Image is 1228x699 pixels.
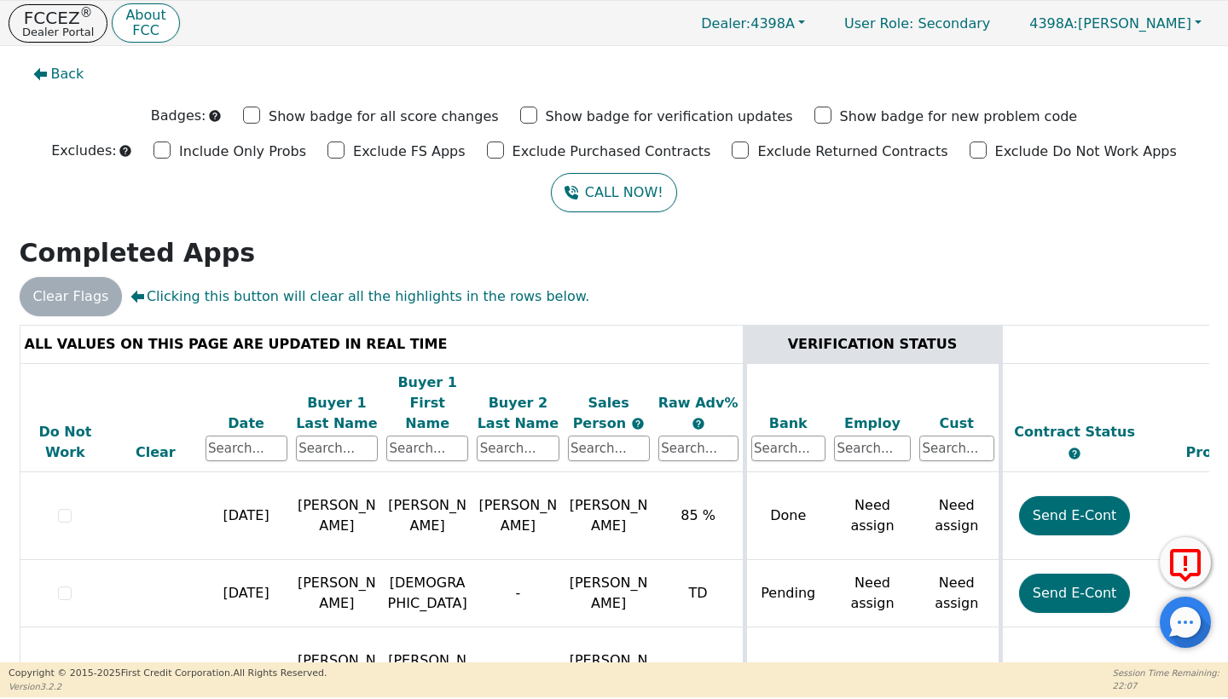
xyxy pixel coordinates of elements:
[125,24,165,38] p: FCC
[830,472,915,560] td: Need assign
[386,373,468,434] div: Buyer 1 First Name
[919,413,994,434] div: Cust
[995,142,1177,162] p: Exclude Do Not Work Apps
[701,15,750,32] span: Dealer:
[206,436,287,461] input: Search...
[757,142,947,162] p: Exclude Returned Contracts
[551,173,676,212] button: CALL NOW!
[477,393,559,434] div: Buyer 2 Last Name
[689,585,708,601] span: TD
[80,5,93,20] sup: ®
[9,667,327,681] p: Copyright © 2015- 2025 First Credit Corporation.
[382,560,472,627] td: [DEMOGRAPHIC_DATA]
[112,3,179,43] button: AboutFCC
[751,436,826,461] input: Search...
[751,334,994,355] div: VERIFICATION STATUS
[1014,424,1135,440] span: Contract Status
[568,436,650,461] input: Search...
[570,497,648,534] span: [PERSON_NAME]
[472,472,563,560] td: [PERSON_NAME]
[1160,537,1211,588] button: Report Error to FCC
[20,238,256,268] strong: Completed Apps
[269,107,499,127] p: Show badge for all score changes
[915,472,1000,560] td: Need assign
[1019,496,1131,535] button: Send E-Cont
[919,436,994,461] input: Search...
[206,413,287,434] div: Date
[292,560,382,627] td: [PERSON_NAME]
[834,436,911,461] input: Search...
[1029,15,1191,32] span: [PERSON_NAME]
[296,436,378,461] input: Search...
[114,442,196,463] div: Clear
[51,64,84,84] span: Back
[830,560,915,627] td: Need assign
[292,472,382,560] td: [PERSON_NAME]
[834,413,911,434] div: Employ
[570,652,648,689] span: [PERSON_NAME]
[472,560,563,627] td: -
[22,9,94,26] p: FCCEZ
[513,142,711,162] p: Exclude Purchased Contracts
[681,507,715,523] span: 85 %
[1029,15,1078,32] span: 4398A:
[751,413,826,434] div: Bank
[201,560,292,627] td: [DATE]
[915,560,1000,627] td: Need assign
[9,4,107,43] button: FCCEZ®Dealer Portal
[570,575,648,611] span: [PERSON_NAME]
[744,472,830,560] td: Done
[353,142,466,162] p: Exclude FS Apps
[477,436,559,461] input: Search...
[22,26,94,38] p: Dealer Portal
[827,7,1007,40] p: Secondary
[51,141,116,161] p: Excludes:
[827,7,1007,40] a: User Role: Secondary
[844,15,913,32] span: User Role :
[701,15,795,32] span: 4398A
[382,472,472,560] td: [PERSON_NAME]
[233,667,327,679] span: All Rights Reserved.
[151,106,206,126] p: Badges:
[386,436,468,461] input: Search...
[744,560,830,627] td: Pending
[9,680,327,693] p: Version 3.2.2
[546,107,793,127] p: Show badge for verification updates
[573,395,631,431] span: Sales Person
[125,9,165,22] p: About
[1113,679,1219,692] p: 22:07
[130,286,589,307] span: Clicking this button will clear all the highlights in the rows below.
[1113,667,1219,679] p: Session Time Remaining:
[20,55,98,94] button: Back
[201,472,292,560] td: [DATE]
[25,422,107,463] div: Do Not Work
[179,142,306,162] p: Include Only Probs
[1011,10,1219,37] button: 4398A:[PERSON_NAME]
[25,334,739,355] div: ALL VALUES ON THIS PAGE ARE UPDATED IN REAL TIME
[658,436,739,461] input: Search...
[296,393,378,434] div: Buyer 1 Last Name
[683,10,823,37] button: Dealer:4398A
[658,395,739,411] span: Raw Adv%
[1019,574,1131,613] button: Send E-Cont
[840,107,1078,127] p: Show badge for new problem code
